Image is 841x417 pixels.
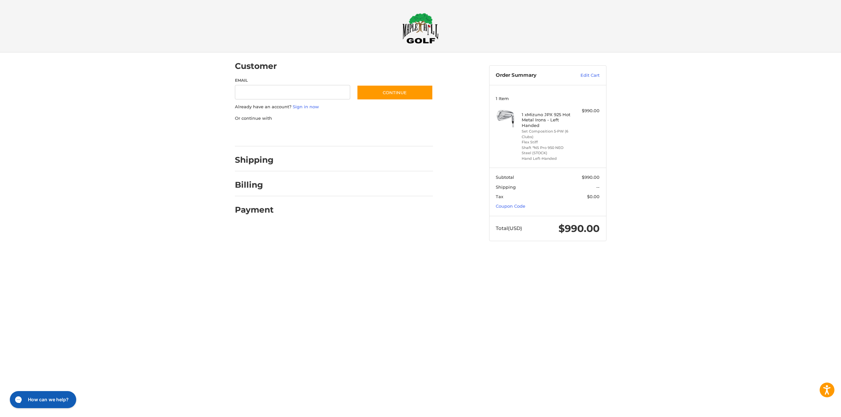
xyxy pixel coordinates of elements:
a: Coupon Code [496,203,525,209]
p: Or continue with [235,115,433,122]
h3: Order Summary [496,72,566,79]
li: Shaft *NS Pro 950 NEO Steel (STOCK) [522,145,572,156]
h2: Shipping [235,155,274,165]
span: $990.00 [582,175,600,180]
iframe: Gorgias live chat messenger [7,389,78,410]
h3: 1 Item [496,96,600,101]
img: Maple Hill Golf [402,13,439,44]
h2: Billing [235,180,273,190]
li: Flex Stiff [522,139,572,145]
h2: Payment [235,205,274,215]
div: $990.00 [574,108,600,114]
a: Edit Cart [566,72,600,79]
h4: 1 x Mizuno JPX 925 Hot Metal Irons - Left Handed [522,112,572,128]
li: Set Composition 5-PW (6 Clubs) [522,129,572,139]
span: Tax [496,194,503,199]
span: Total (USD) [496,225,522,231]
a: Sign in now [293,104,319,109]
span: Shipping [496,184,516,190]
iframe: Google Customer Reviews [787,399,841,417]
button: Continue [357,85,433,100]
span: $0.00 [587,194,600,199]
li: Hand Left-Handed [522,156,572,161]
span: Subtotal [496,175,514,180]
iframe: PayPal-venmo [344,128,393,140]
label: Email [235,77,351,83]
p: Already have an account? [235,104,433,110]
h2: Customer [235,61,277,71]
span: -- [596,184,600,190]
span: $990.00 [558,222,600,235]
iframe: PayPal-paypal [233,128,282,140]
iframe: PayPal-paylater [288,128,338,140]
